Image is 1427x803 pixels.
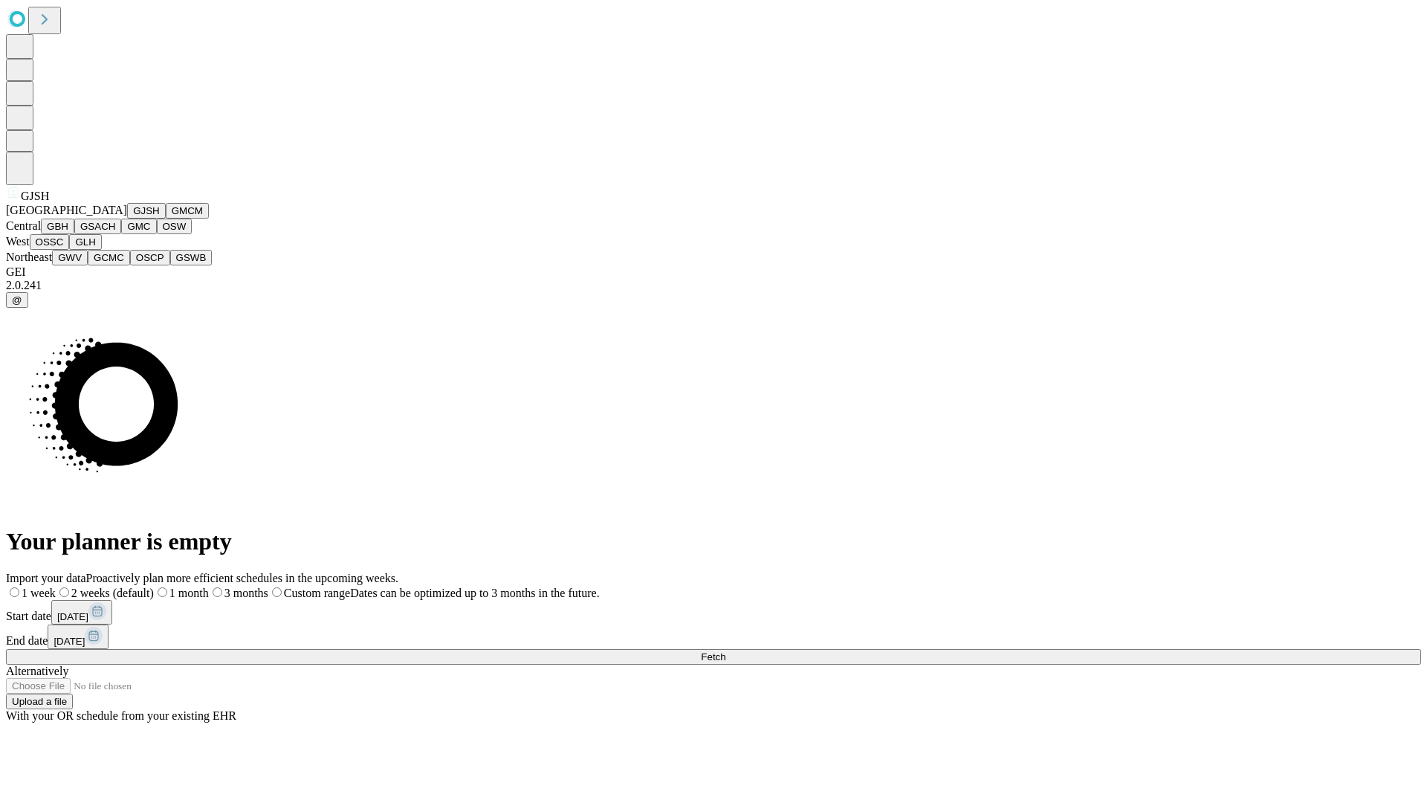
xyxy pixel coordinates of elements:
span: Alternatively [6,665,68,677]
div: GEI [6,265,1421,279]
button: [DATE] [48,625,109,649]
button: GLH [69,234,101,250]
button: GSWB [170,250,213,265]
div: 2.0.241 [6,279,1421,292]
span: With your OR schedule from your existing EHR [6,709,236,722]
button: OSW [157,219,192,234]
span: GJSH [21,190,49,202]
input: Custom rangeDates can be optimized up to 3 months in the future. [272,587,282,597]
span: [DATE] [54,636,85,647]
span: Proactively plan more efficient schedules in the upcoming weeks. [86,572,398,584]
button: OSSC [30,234,70,250]
button: Upload a file [6,694,73,709]
input: 1 week [10,587,19,597]
input: 2 weeks (default) [59,587,69,597]
span: 1 week [22,587,56,599]
span: @ [12,294,22,306]
span: [DATE] [57,611,88,622]
span: Northeast [6,251,52,263]
button: GJSH [127,203,166,219]
span: Import your data [6,572,86,584]
span: West [6,235,30,248]
span: [GEOGRAPHIC_DATA] [6,204,127,216]
h1: Your planner is empty [6,528,1421,555]
button: @ [6,292,28,308]
button: Fetch [6,649,1421,665]
button: GWV [52,250,88,265]
button: GCMC [88,250,130,265]
button: GSACH [74,219,121,234]
span: Central [6,219,41,232]
button: GMC [121,219,156,234]
span: Custom range [284,587,350,599]
button: OSCP [130,250,170,265]
input: 3 months [213,587,222,597]
span: Dates can be optimized up to 3 months in the future. [350,587,599,599]
button: GBH [41,219,74,234]
div: Start date [6,600,1421,625]
span: 3 months [224,587,268,599]
div: End date [6,625,1421,649]
input: 1 month [158,587,167,597]
span: 2 weeks (default) [71,587,154,599]
button: GMCM [166,203,209,219]
span: 1 month [169,587,209,599]
button: [DATE] [51,600,112,625]
span: Fetch [701,651,725,662]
